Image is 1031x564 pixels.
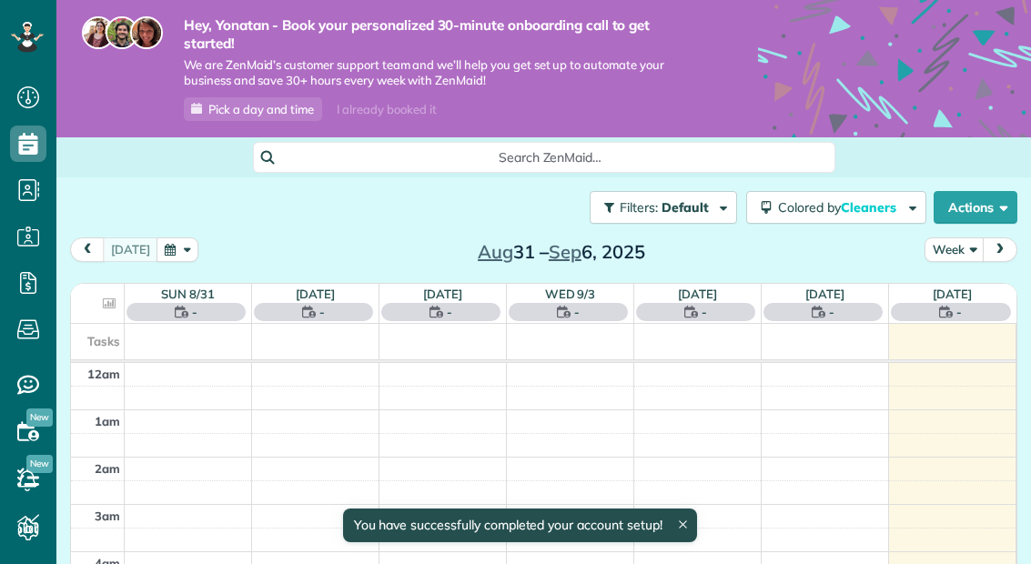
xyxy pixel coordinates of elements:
div: I already booked it [326,98,447,121]
span: Default [662,199,710,216]
span: Pick a day and time [208,102,314,116]
img: michelle-19f622bdf1676172e81f8f8fba1fb50e276960ebfe0243fe18214015130c80e4.jpg [130,16,163,49]
a: [DATE] [805,287,844,301]
button: Actions [934,191,1017,224]
a: Wed 9/3 [545,287,596,301]
span: Tasks [87,334,120,348]
button: [DATE] [103,237,158,262]
span: - [702,303,707,321]
span: Cleaners [841,199,899,216]
a: [DATE] [933,287,972,301]
span: - [574,303,580,321]
span: We are ZenMaid’s customer support team and we’ll help you get set up to automate your business an... [184,57,703,88]
span: - [956,303,962,321]
img: maria-72a9807cf96188c08ef61303f053569d2e2a8a1cde33d635c8a3ac13582a053d.jpg [82,16,115,49]
span: Colored by [778,199,903,216]
strong: Hey, Yonatan - Book your personalized 30-minute onboarding call to get started! [184,16,703,52]
span: 3am [95,509,120,523]
a: [DATE] [678,287,717,301]
span: 1am [95,414,120,428]
button: prev [70,237,105,262]
span: - [192,303,197,321]
span: 12am [87,367,120,381]
img: jorge-587dff0eeaa6aab1f244e6dc62b8924c3b6ad411094392a53c71c6c4a576187d.jpg [106,16,138,49]
button: next [983,237,1017,262]
button: Filters: Default [590,191,737,224]
div: You have successfully completed your account setup! [342,509,696,542]
a: [DATE] [296,287,335,301]
span: Aug [478,240,513,263]
a: [DATE] [423,287,462,301]
span: - [319,303,325,321]
h2: 31 – 6, 2025 [448,242,675,262]
a: Pick a day and time [184,97,322,121]
span: 2am [95,461,120,476]
span: Filters: [620,199,658,216]
span: - [829,303,834,321]
span: New [26,408,53,427]
span: Sep [549,240,581,263]
span: - [447,303,452,321]
a: Filters: Default [581,191,737,224]
button: Week [925,237,985,262]
button: Colored byCleaners [746,191,926,224]
a: Sun 8/31 [161,287,215,301]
